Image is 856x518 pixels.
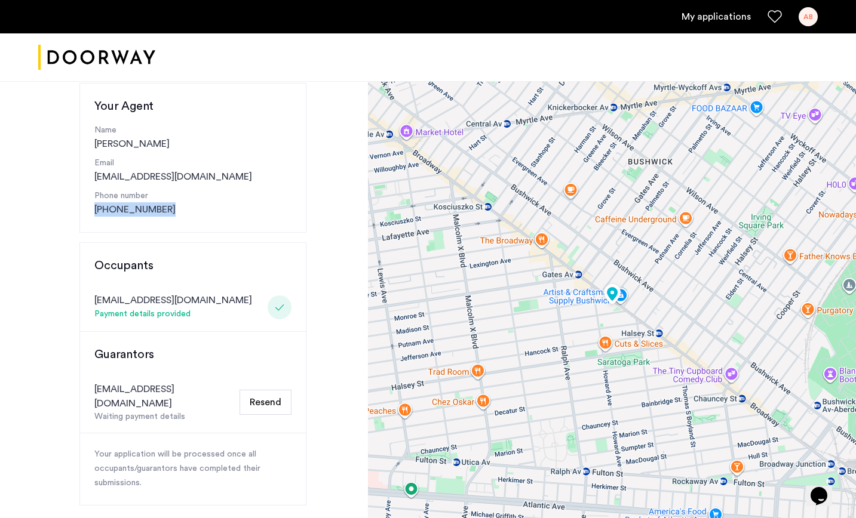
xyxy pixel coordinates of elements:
[94,257,292,274] h3: Occupants
[94,382,235,411] div: [EMAIL_ADDRESS][DOMAIN_NAME]
[38,35,155,80] a: Cazamio logo
[94,411,235,423] div: Waiting payment details
[240,390,292,415] button: Resend Email
[94,448,292,491] p: Your application will be processed once all occupants/guarantors have completed their submissions.
[38,35,155,80] img: logo
[94,293,252,307] div: [EMAIL_ADDRESS][DOMAIN_NAME]
[94,202,176,217] a: [PHONE_NUMBER]
[94,169,252,184] a: [EMAIL_ADDRESS][DOMAIN_NAME]
[94,307,252,322] div: Payment details provided
[806,470,844,506] iframe: chat widget
[94,190,292,202] p: Phone number
[799,7,818,26] div: AB
[682,10,751,24] a: My application
[94,124,292,137] p: Name
[94,346,292,363] h3: Guarantors
[768,10,782,24] a: Favorites
[94,157,292,169] p: Email
[94,98,292,115] h3: Your Agent
[94,124,292,151] div: [PERSON_NAME]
